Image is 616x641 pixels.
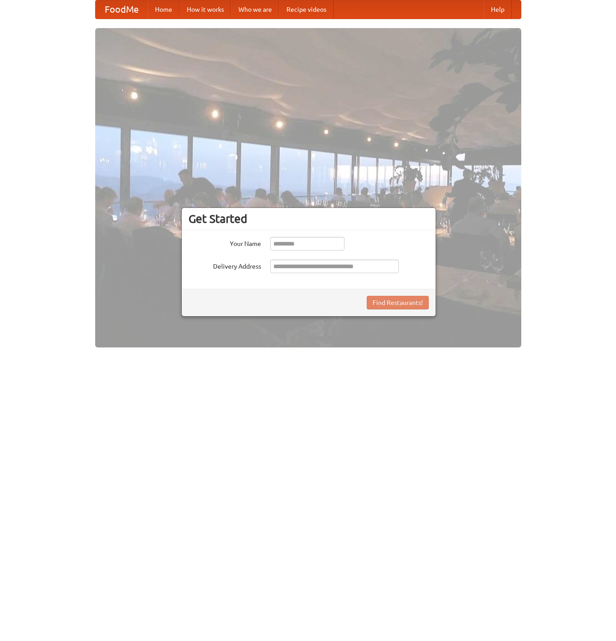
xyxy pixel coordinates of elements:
[189,212,429,226] h3: Get Started
[279,0,334,19] a: Recipe videos
[96,0,148,19] a: FoodMe
[148,0,179,19] a: Home
[179,0,231,19] a: How it works
[367,296,429,309] button: Find Restaurants!
[231,0,279,19] a: Who we are
[484,0,512,19] a: Help
[189,260,261,271] label: Delivery Address
[189,237,261,248] label: Your Name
